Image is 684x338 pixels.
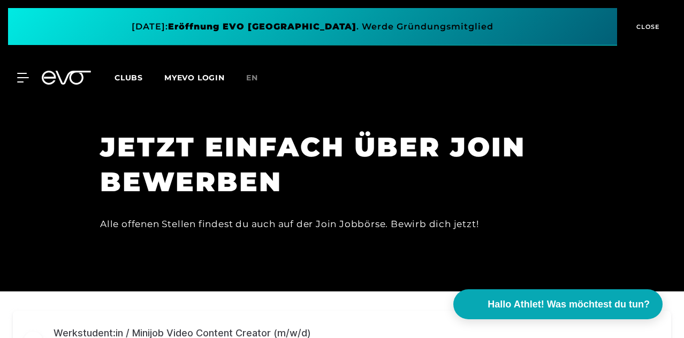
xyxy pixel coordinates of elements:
[164,73,225,82] a: MYEVO LOGIN
[246,73,258,82] span: en
[488,297,650,312] span: Hallo Athlet! Was möchtest du tun?
[617,8,676,46] button: CLOSE
[115,72,164,82] a: Clubs
[100,215,582,232] div: Alle offenen Stellen findest du auch auf der Join Jobbörse. Bewirb dich jetzt!
[115,73,143,82] span: Clubs
[100,130,582,199] h1: JETZT EINFACH ÜBER JOIN BEWERBEN
[634,22,660,32] span: CLOSE
[453,289,663,319] button: Hallo Athlet! Was möchtest du tun?
[246,72,271,84] a: en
